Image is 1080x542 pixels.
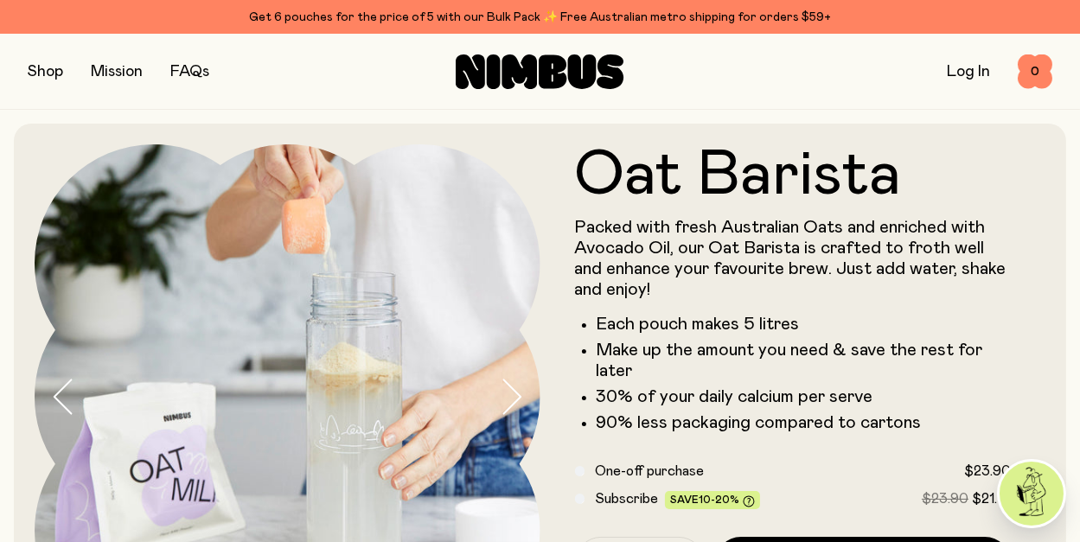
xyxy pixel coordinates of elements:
span: $23.90 [964,464,1011,478]
li: 30% of your daily calcium per serve [597,386,1012,407]
h1: Oat Barista [575,144,1012,207]
li: Make up the amount you need & save the rest for later [597,340,1012,381]
li: Each pouch makes 5 litres [597,314,1012,335]
img: agent [1000,462,1064,526]
span: One-off purchase [595,464,704,478]
div: Get 6 pouches for the price of 5 with our Bulk Pack ✨ Free Australian metro shipping for orders $59+ [28,7,1052,28]
span: 10-20% [699,494,739,505]
a: FAQs [170,64,209,80]
button: 0 [1018,54,1052,89]
span: $23.90 [922,492,968,506]
li: 90% less packaging compared to cartons [597,412,1012,433]
span: Save [670,494,755,507]
span: Subscribe [595,492,658,506]
p: Packed with fresh Australian Oats and enriched with Avocado Oil, our Oat Barista is crafted to fr... [575,217,1012,300]
span: $21.51 [972,492,1011,506]
a: Mission [91,64,143,80]
a: Log In [947,64,990,80]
